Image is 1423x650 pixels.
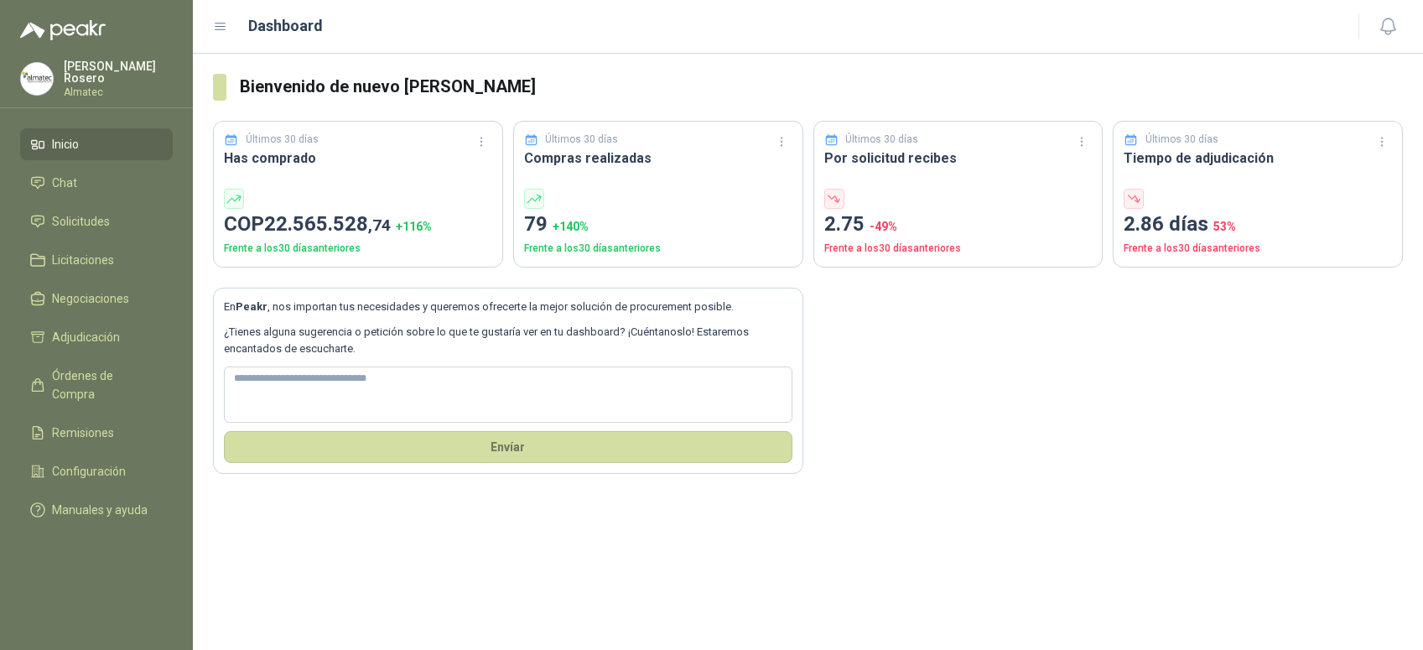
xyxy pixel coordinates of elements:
p: [PERSON_NAME] Rosero [64,60,173,84]
button: Envíar [224,431,792,463]
a: Solicitudes [20,205,173,237]
span: Negociaciones [52,289,129,308]
p: ¿Tienes alguna sugerencia o petición sobre lo que te gustaría ver en tu dashboard? ¡Cuéntanoslo! ... [224,324,792,358]
span: Solicitudes [52,212,110,231]
span: Licitaciones [52,251,114,269]
a: Configuración [20,455,173,487]
a: Adjudicación [20,321,173,353]
p: Frente a los 30 días anteriores [1124,241,1392,257]
a: Inicio [20,128,173,160]
p: 2.75 [824,209,1093,241]
h1: Dashboard [248,14,323,38]
span: 22.565.528 [264,212,391,236]
span: Remisiones [52,424,114,442]
h3: Compras realizadas [524,148,792,169]
span: Configuración [52,462,126,481]
p: 79 [524,209,792,241]
span: Adjudicación [52,328,120,346]
span: 53 % [1213,220,1236,233]
span: -49 % [870,220,897,233]
img: Logo peakr [20,20,106,40]
span: + 116 % [396,220,432,233]
p: Almatec [64,87,173,97]
p: Frente a los 30 días anteriores [524,241,792,257]
h3: Por solicitud recibes [824,148,1093,169]
a: Remisiones [20,417,173,449]
p: Frente a los 30 días anteriores [224,241,492,257]
h3: Has comprado [224,148,492,169]
h3: Tiempo de adjudicación [1124,148,1392,169]
span: Inicio [52,135,79,153]
p: 2.86 días [1124,209,1392,241]
a: Chat [20,167,173,199]
p: Últimos 30 días [845,132,918,148]
span: Manuales y ayuda [52,501,148,519]
span: + 140 % [553,220,589,233]
p: Últimos 30 días [1145,132,1218,148]
span: Chat [52,174,77,192]
p: En , nos importan tus necesidades y queremos ofrecerte la mejor solución de procurement posible. [224,299,792,315]
a: Manuales y ayuda [20,494,173,526]
b: Peakr [236,300,267,313]
p: Últimos 30 días [545,132,618,148]
a: Licitaciones [20,244,173,276]
a: Negociaciones [20,283,173,315]
img: Company Logo [21,63,53,95]
h3: Bienvenido de nuevo [PERSON_NAME] [240,74,1403,100]
p: Últimos 30 días [246,132,319,148]
a: Órdenes de Compra [20,360,173,410]
span: ,74 [368,216,391,235]
span: Órdenes de Compra [52,367,157,403]
p: Frente a los 30 días anteriores [824,241,1093,257]
p: COP [224,209,492,241]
